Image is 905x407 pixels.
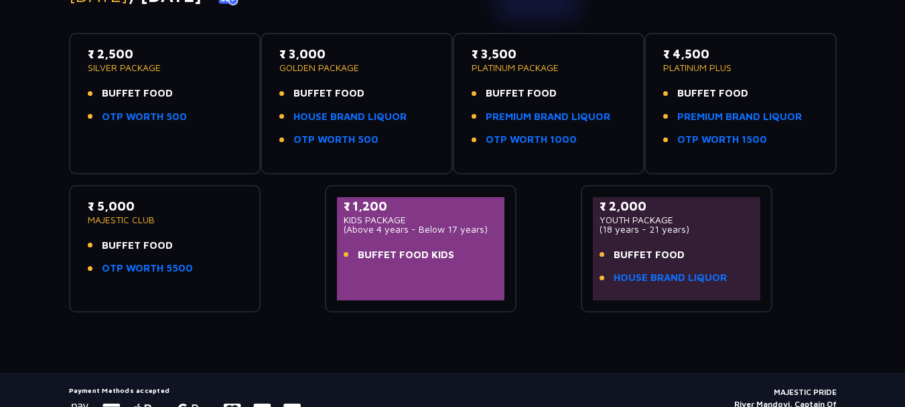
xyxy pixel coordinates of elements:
[344,225,498,234] p: (Above 4 years - Below 17 years)
[102,261,193,276] a: OTP WORTH 5500
[486,86,557,101] span: BUFFET FOOD
[663,45,818,63] p: ₹ 4,500
[472,63,626,72] p: PLATINUM PACKAGE
[600,225,754,234] p: (18 years - 21 years)
[344,197,498,215] p: ₹ 1,200
[677,109,802,125] a: PREMIUM BRAND LIQUOR
[279,45,434,63] p: ₹ 3,000
[293,86,364,101] span: BUFFET FOOD
[88,215,242,225] p: MAJESTIC CLUB
[663,63,818,72] p: PLATINUM PLUS
[279,63,434,72] p: GOLDEN PACKAGE
[293,109,407,125] a: HOUSE BRAND LIQUOR
[88,63,242,72] p: SILVER PACKAGE
[88,197,242,215] p: ₹ 5,000
[69,386,301,394] h5: Payment Methods accepted
[600,197,754,215] p: ₹ 2,000
[677,132,767,148] a: OTP WORTH 1500
[102,86,173,101] span: BUFFET FOOD
[614,247,685,263] span: BUFFET FOOD
[486,132,577,148] a: OTP WORTH 1000
[614,270,727,286] a: HOUSE BRAND LIQUOR
[293,132,378,148] a: OTP WORTH 500
[102,109,187,125] a: OTP WORTH 500
[472,45,626,63] p: ₹ 3,500
[102,238,173,253] span: BUFFET FOOD
[677,86,748,101] span: BUFFET FOOD
[344,215,498,225] p: KIDS PACKAGE
[358,247,454,263] span: BUFFET FOOD KIDS
[600,215,754,225] p: YOUTH PACKAGE
[486,109,610,125] a: PREMIUM BRAND LIQUOR
[88,45,242,63] p: ₹ 2,500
